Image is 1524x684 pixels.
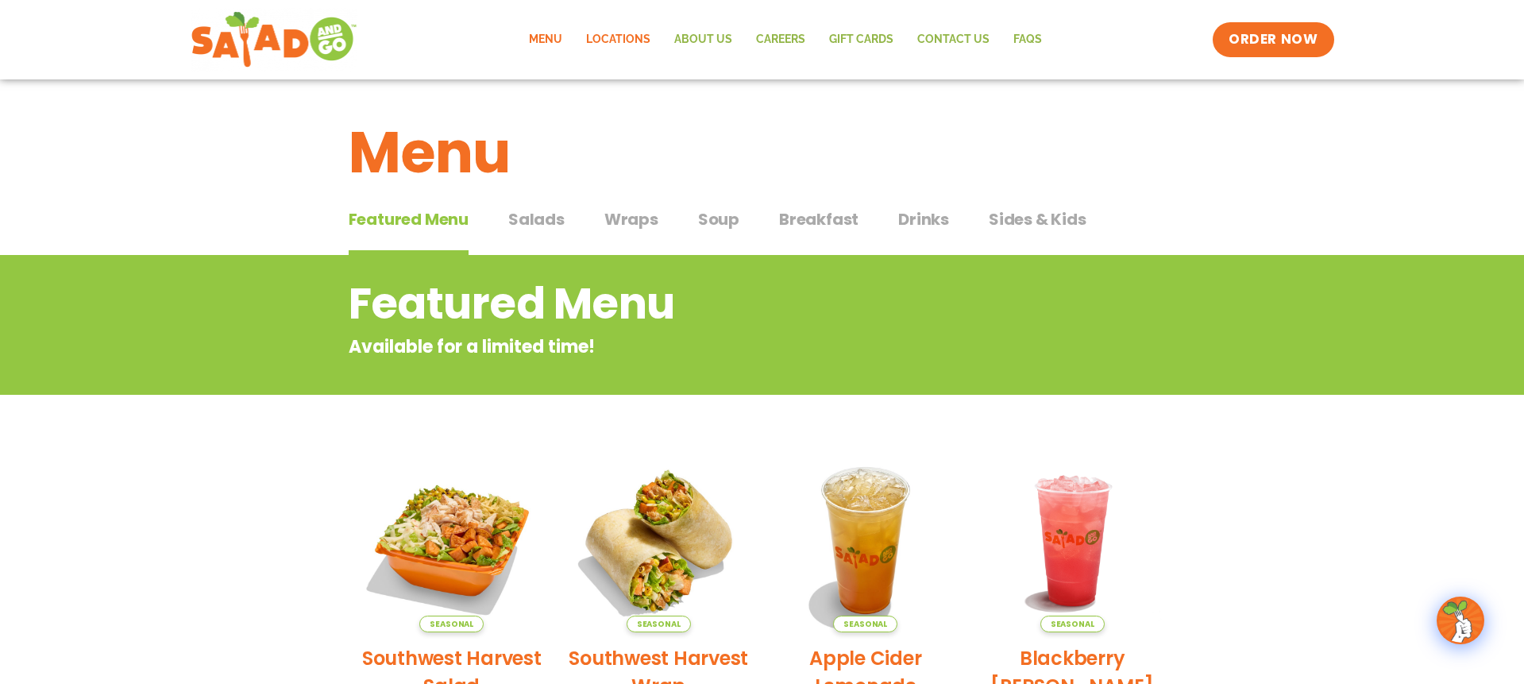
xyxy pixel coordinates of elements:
[349,334,1048,360] p: Available for a limited time!
[1040,616,1105,632] span: Seasonal
[419,616,484,632] span: Seasonal
[508,207,565,231] span: Salads
[191,8,358,71] img: new-SAG-logo-768×292
[349,110,1176,195] h1: Menu
[349,272,1048,336] h2: Featured Menu
[662,21,744,58] a: About Us
[574,21,662,58] a: Locations
[744,21,817,58] a: Careers
[1001,21,1054,58] a: FAQs
[1213,22,1333,57] a: ORDER NOW
[361,449,544,632] img: Product photo for Southwest Harvest Salad
[779,207,858,231] span: Breakfast
[517,21,1054,58] nav: Menu
[1438,598,1483,643] img: wpChatIcon
[627,616,691,632] span: Seasonal
[905,21,1001,58] a: Contact Us
[517,21,574,58] a: Menu
[698,207,739,231] span: Soup
[989,207,1086,231] span: Sides & Kids
[349,207,469,231] span: Featured Menu
[817,21,905,58] a: GIFT CARDS
[349,202,1176,256] div: Tabbed content
[604,207,658,231] span: Wraps
[981,449,1164,632] img: Product photo for Blackberry Bramble Lemonade
[567,449,750,632] img: Product photo for Southwest Harvest Wrap
[1229,30,1318,49] span: ORDER NOW
[898,207,949,231] span: Drinks
[833,616,897,632] span: Seasonal
[774,449,958,632] img: Product photo for Apple Cider Lemonade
